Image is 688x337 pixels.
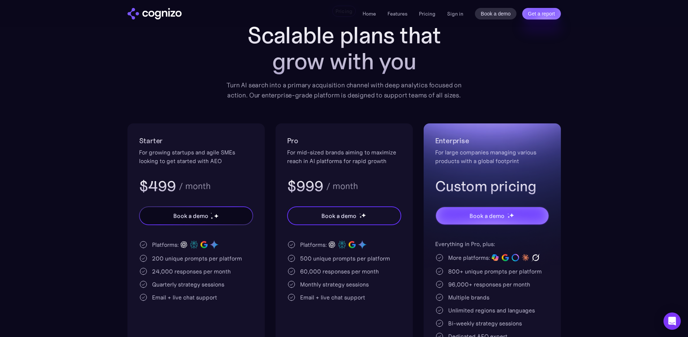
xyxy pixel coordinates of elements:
div: Monthly strategy sessions [300,280,369,289]
img: star [211,213,212,214]
h1: Scalable plans that grow with you [221,22,467,74]
img: cognizo logo [127,8,182,19]
div: / month [326,182,358,191]
div: Unlimited regions and languages [448,306,535,315]
a: Pricing [419,10,436,17]
img: star [509,213,514,218]
div: For mid-sized brands aiming to maximize reach in AI platforms for rapid growth [287,148,401,165]
a: Book a demo [475,8,516,19]
div: 24,000 responses per month [152,267,231,276]
img: star [359,213,360,214]
div: Platforms: [300,240,327,249]
div: Email + live chat support [300,293,365,302]
h3: $999 [287,177,324,196]
img: star [359,216,362,218]
h2: Starter [139,135,253,146]
div: 500 unique prompts per platform [300,254,390,263]
div: For growing startups and agile SMEs looking to get started with AEO [139,148,253,165]
div: / month [179,182,211,191]
img: star [361,213,366,218]
a: Book a demostarstarstar [139,206,253,225]
div: Turn AI search into a primary acquisition channel with deep analytics focused on action. Our ente... [221,80,467,100]
div: Platforms: [152,240,179,249]
div: Multiple brands [448,293,489,302]
a: home [127,8,182,19]
div: Email + live chat support [152,293,217,302]
a: Sign in [447,9,463,18]
div: Quarterly strategy sessions [152,280,224,289]
div: 800+ unique prompts per platform [448,267,542,276]
div: Open Intercom Messenger [663,312,681,330]
div: For large companies managing various products with a global footprint [435,148,549,165]
div: 96,000+ responses per month [448,280,530,289]
a: Book a demostarstarstar [287,206,401,225]
h3: Custom pricing [435,177,549,196]
a: Get a report [522,8,561,19]
div: Book a demo [321,211,356,220]
img: star [211,217,213,219]
div: More platforms: [448,253,490,262]
h2: Pro [287,135,401,146]
div: 200 unique prompts per platform [152,254,242,263]
div: Book a demo [470,211,504,220]
div: Everything in Pro, plus: [435,240,549,248]
a: Features [388,10,407,17]
img: star [214,214,218,218]
img: star [507,216,510,218]
a: Home [363,10,376,17]
a: Book a demostarstarstar [435,206,549,225]
div: Bi-weekly strategy sessions [448,319,522,328]
div: 60,000 responses per month [300,267,379,276]
h3: $499 [139,177,176,196]
div: Book a demo [173,211,208,220]
h2: Enterprise [435,135,549,146]
img: star [507,213,509,214]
